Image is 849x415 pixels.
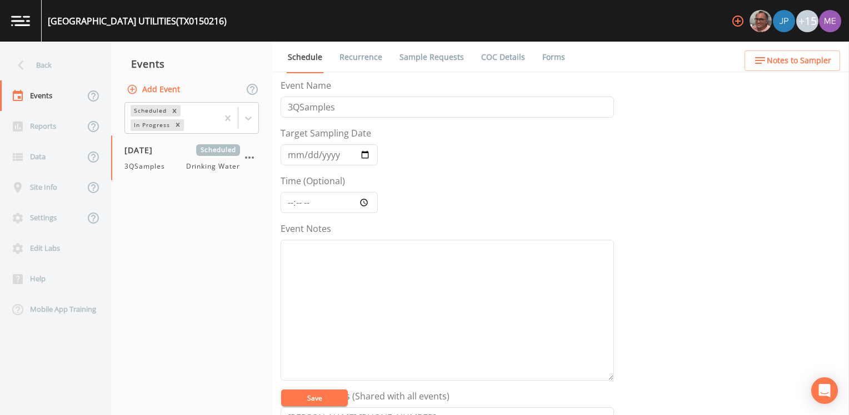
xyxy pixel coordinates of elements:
[767,54,831,68] span: Notes to Sampler
[48,14,227,28] div: [GEOGRAPHIC_DATA] UTILITIES (TX0150216)
[811,377,838,404] div: Open Intercom Messenger
[819,10,841,32] img: d4d65db7c401dd99d63b7ad86343d265
[745,50,840,71] button: Notes to Sampler
[281,79,331,92] label: Event Name
[111,135,272,181] a: [DATE]Scheduled3QSamplesDrinking Water
[124,161,172,171] span: 3QSamples
[749,10,772,32] div: Mike Franklin
[196,144,240,156] span: Scheduled
[796,10,818,32] div: +15
[750,10,772,32] img: e2d790fa78825a4bb76dcb6ab311d44c
[281,389,450,403] label: Scheduler Notes (Shared with all events)
[11,16,30,26] img: logo
[772,10,796,32] div: Joshua gere Paul
[168,105,181,117] div: Remove Scheduled
[281,126,371,140] label: Target Sampling Date
[131,105,168,117] div: Scheduled
[281,222,331,235] label: Event Notes
[281,174,345,188] label: Time (Optional)
[111,50,272,78] div: Events
[338,42,384,73] a: Recurrence
[124,144,161,156] span: [DATE]
[172,119,184,131] div: Remove In Progress
[773,10,795,32] img: 41241ef155101aa6d92a04480b0d0000
[398,42,466,73] a: Sample Requests
[281,389,348,406] button: Save
[124,79,184,100] button: Add Event
[186,161,240,171] span: Drinking Water
[480,42,527,73] a: COC Details
[541,42,567,73] a: Forms
[131,119,172,131] div: In Progress
[286,42,324,73] a: Schedule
